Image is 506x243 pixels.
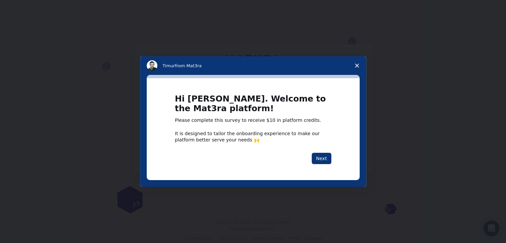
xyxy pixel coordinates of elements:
[175,117,331,124] div: Please complete this survey to receive $10 in platform credits.
[175,63,202,68] span: from Mat3ra
[13,5,37,11] span: Soporte
[163,63,175,68] span: Timur
[147,60,157,71] img: Profile image for Timur
[175,94,331,117] h1: Hi [PERSON_NAME]. Welcome to the Mat3ra platform!
[312,153,331,164] button: Next
[175,130,331,142] div: It is designed to tailor the onboarding experience to make our platform better serve your needs 🙌
[348,56,366,75] span: Close survey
